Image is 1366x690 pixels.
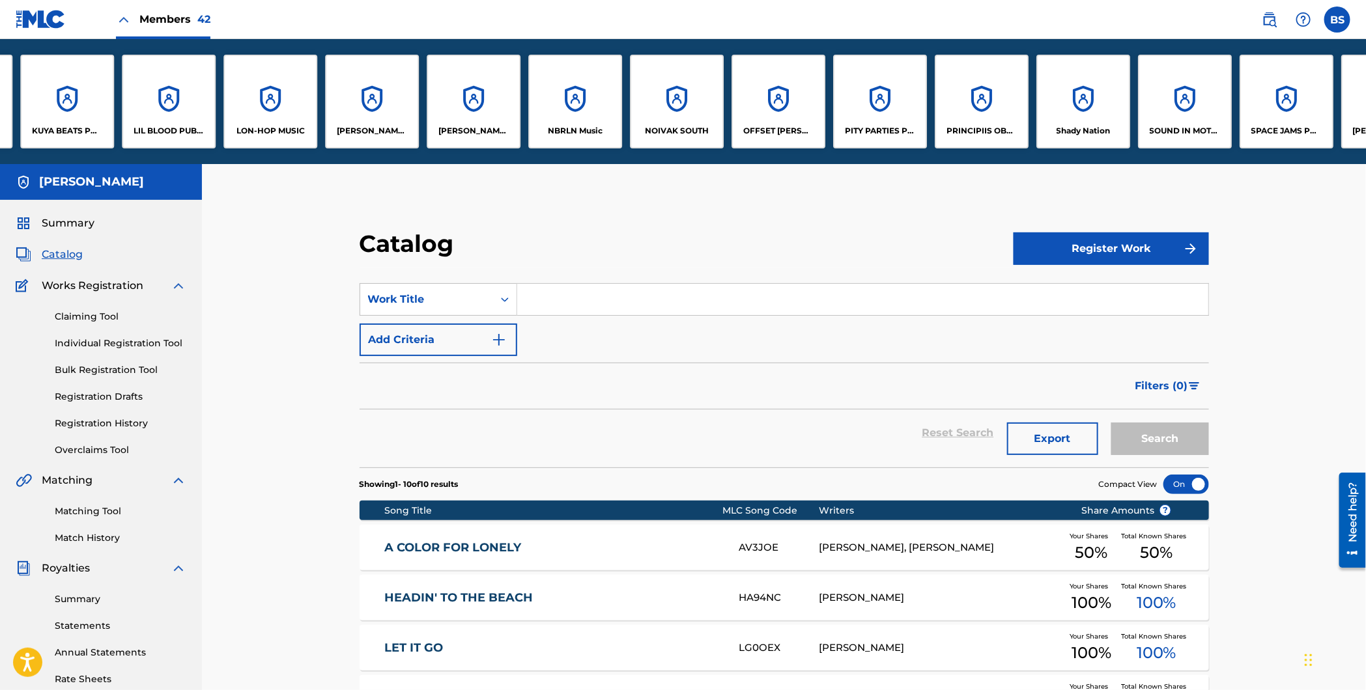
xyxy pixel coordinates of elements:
p: Shady Nation [1057,125,1111,137]
img: Catalog [16,247,31,262]
a: Registration History [55,417,186,430]
a: Accounts[PERSON_NAME] PUB DESIGNEE [325,55,419,148]
a: Rate Sheets [55,672,186,686]
img: f7272a7cc735f4ea7f67.svg [1183,241,1199,256]
img: Close [116,12,132,27]
img: 9d2ae6d4665cec9f34b9.svg [491,332,507,348]
p: OFFSET JIM MUSIC [743,125,814,137]
span: 100 % [1072,641,1111,665]
form: Search Form [360,283,1209,467]
span: Your Shares [1070,581,1113,591]
button: Export [1007,422,1098,455]
h2: Catalog [360,229,461,258]
img: Summary [16,215,31,231]
span: Filters ( 0 ) [1135,378,1188,394]
a: Individual Registration Tool [55,337,186,350]
img: expand [171,278,186,294]
p: Matt Adam Nathanson Pub Designee [438,125,509,137]
img: expand [171,560,186,576]
iframe: Chat Widget [1301,628,1366,690]
p: LIL BLOOD PUBLISHING [134,125,205,137]
p: PITY PARTIES PUBLISHING [845,125,916,137]
a: Registration Drafts [55,390,186,404]
div: Help [1290,7,1316,33]
a: Public Search [1257,7,1283,33]
span: Works Registration [42,278,143,294]
span: Your Shares [1070,631,1113,641]
a: HEADIN' TO THE BEACH [385,590,721,605]
span: 50 % [1075,541,1107,564]
div: Song Title [385,504,723,517]
span: Total Known Shares [1121,581,1191,591]
span: 50 % [1140,541,1173,564]
a: LET IT GO [385,641,721,655]
button: Register Work [1014,232,1209,265]
div: AV3JOE [739,540,819,555]
a: Statements [55,619,186,633]
a: SummarySummary [16,215,94,231]
div: Work Title [368,292,485,307]
a: Accounts[PERSON_NAME] [PERSON_NAME] Pub Designee [427,55,520,148]
a: Bulk Registration Tool [55,363,186,377]
button: Filters (0) [1128,370,1209,402]
a: AccountsSPACE JAMS PUBLISHING [1240,55,1333,148]
a: AccountsShady Nation [1036,55,1130,148]
a: Summary [55,592,186,606]
div: MLC Song Code [722,504,819,517]
a: Overclaims Tool [55,443,186,457]
a: AccountsNBRLN Music [528,55,622,148]
span: Share Amounts [1081,504,1171,517]
span: 42 [197,13,210,25]
p: PRINCIPIIS OBSTA [946,125,1017,137]
img: Matching [16,473,32,488]
a: Match History [55,531,186,545]
a: AccountsLIL BLOOD PUBLISHING [122,55,216,148]
div: [PERSON_NAME] [819,641,1062,655]
div: [PERSON_NAME] [819,590,1062,605]
span: 100 % [1072,591,1111,614]
img: Royalties [16,560,31,576]
span: ? [1160,505,1171,516]
div: [PERSON_NAME], [PERSON_NAME] [819,540,1062,555]
a: A COLOR FOR LONELY [385,540,721,555]
span: Total Known Shares [1121,631,1191,641]
h5: CARL WAYNE MEEKINS [39,174,144,189]
a: Claiming Tool [55,310,186,324]
span: 100 % [1137,591,1176,614]
p: NOIVAK SOUTH [645,125,709,137]
span: Summary [42,215,94,231]
img: help [1296,12,1311,27]
p: NBRLN Music [548,125,603,137]
a: AccountsSOUND IN MOTION LLP [1138,55,1232,148]
span: Your Shares [1070,531,1113,541]
p: SPACE JAMS PUBLISHING [1251,125,1322,137]
img: search [1262,12,1277,27]
img: filter [1189,382,1200,390]
a: Matching Tool [55,504,186,518]
div: HA94NC [739,590,819,605]
div: User Menu [1324,7,1350,33]
span: Matching [42,473,92,488]
iframe: Resource Center [1330,468,1366,573]
img: MLC Logo [16,10,66,29]
a: CatalogCatalog [16,247,83,262]
span: Catalog [42,247,83,262]
p: KUYA BEATS PUBLISHING [32,125,103,137]
button: Add Criteria [360,324,517,356]
img: Works Registration [16,278,33,294]
a: AccountsKUYA BEATS PUBLISHING [20,55,114,148]
div: LG0OEX [739,641,819,655]
a: AccountsOFFSET [PERSON_NAME] MUSIC [732,55,825,148]
a: Annual Statements [55,646,186,659]
p: MALCOLM GOOLAMALLEE PUB DESIGNEE [337,125,408,137]
a: AccountsLON-HOP MUSIC [223,55,317,148]
span: Compact View [1099,478,1158,490]
p: SOUND IN MOTION LLP [1150,125,1221,137]
span: Total Known Shares [1121,531,1191,541]
span: Members [139,12,210,27]
img: expand [171,473,186,488]
div: Writers [819,504,1062,517]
